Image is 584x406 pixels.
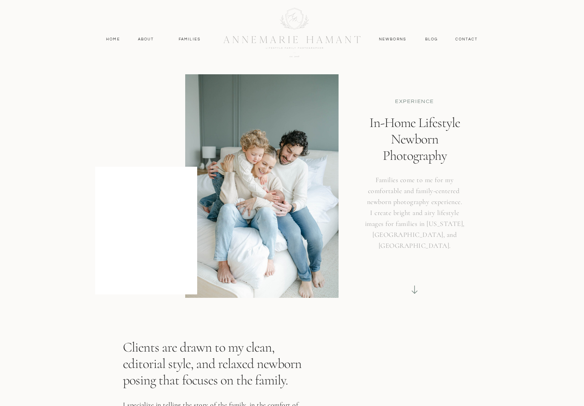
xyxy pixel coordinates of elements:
a: About [136,36,156,42]
a: Home [103,36,123,42]
h3: Families come to me for my comfortable and family-centered newborn photography experience. I crea... [364,175,465,258]
a: Newborns [376,36,409,42]
a: Blog [423,36,440,42]
a: Families [174,36,205,42]
p: Clients are drawn to my clean, editorial style, and relaxed newborn posing that focuses on the fa... [123,339,305,382]
a: contact [452,36,481,42]
p: EXPERIENCE [372,98,457,105]
h1: In-Home Lifestyle Newborn Photography [358,114,471,169]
